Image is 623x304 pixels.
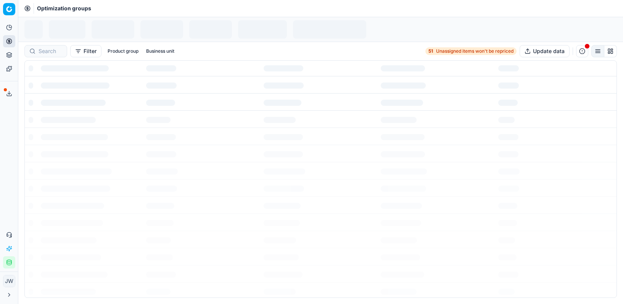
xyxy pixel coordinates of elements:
[37,5,91,12] span: Optimization groups
[428,48,433,54] strong: 51
[3,275,15,287] button: JW
[143,47,177,56] button: Business unit
[39,47,62,55] input: Search
[520,45,570,57] button: Update data
[37,5,91,12] nav: breadcrumb
[105,47,142,56] button: Product group
[70,45,101,57] button: Filter
[3,275,15,287] span: JW
[425,47,517,55] a: 51Unassigned items won't be repriced
[436,48,514,54] span: Unassigned items won't be repriced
